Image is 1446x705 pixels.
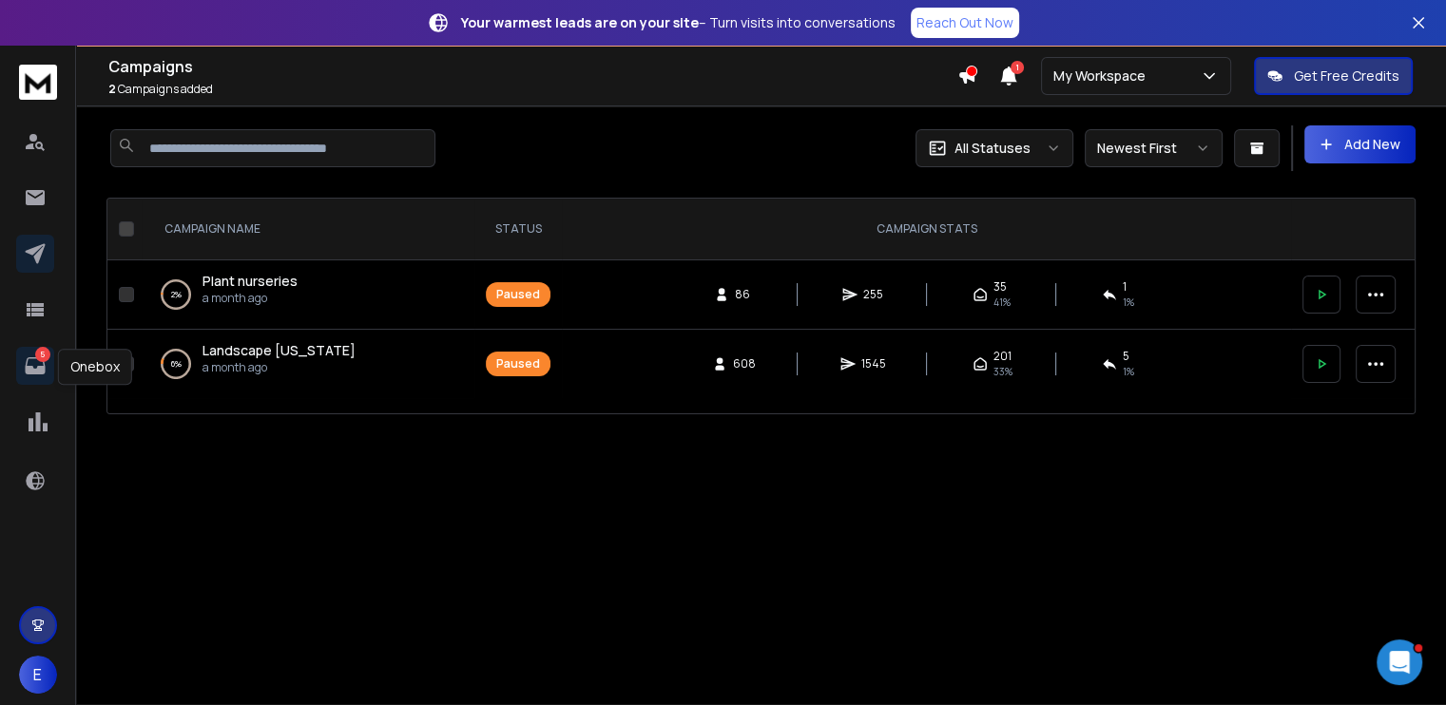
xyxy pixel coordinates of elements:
[142,330,474,399] td: 6%Landscape [US_STATE]a month ago
[562,199,1291,260] th: CAMPAIGN STATS
[108,81,116,97] span: 2
[993,349,1012,364] span: 201
[19,656,57,694] button: E
[993,364,1012,379] span: 33 %
[461,13,699,31] strong: Your warmest leads are on your site
[35,347,50,362] p: 5
[861,356,886,372] span: 1545
[993,295,1011,310] span: 41 %
[202,341,356,360] a: Landscape [US_STATE]
[1123,295,1134,310] span: 1 %
[171,354,182,373] p: 6 %
[1123,349,1129,364] span: 5
[993,279,1007,295] span: 35
[202,291,298,306] p: a month ago
[496,287,540,302] div: Paused
[202,272,298,291] a: Plant nurseries
[142,199,474,260] th: CAMPAIGN NAME
[1053,67,1153,86] p: My Workspace
[496,356,540,372] div: Paused
[461,13,896,32] p: – Turn visits into conversations
[1123,364,1134,379] span: 1 %
[1011,61,1024,74] span: 1
[1254,57,1413,95] button: Get Free Credits
[863,287,883,302] span: 255
[171,285,182,304] p: 2 %
[16,347,54,385] a: 5
[58,349,132,385] div: Onebox
[1294,67,1399,86] p: Get Free Credits
[108,55,957,78] h1: Campaigns
[911,8,1019,38] a: Reach Out Now
[474,199,562,260] th: STATUS
[108,82,957,97] p: Campaigns added
[202,272,298,290] span: Plant nurseries
[733,356,756,372] span: 608
[1377,639,1422,685] iframe: Intercom live chat
[954,139,1031,158] p: All Statuses
[19,65,57,100] img: logo
[202,341,356,359] span: Landscape [US_STATE]
[916,13,1013,32] p: Reach Out Now
[202,360,356,375] p: a month ago
[1304,125,1416,163] button: Add New
[735,287,754,302] span: 86
[1123,279,1127,295] span: 1
[142,260,474,330] td: 2%Plant nurseriesa month ago
[1085,129,1223,167] button: Newest First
